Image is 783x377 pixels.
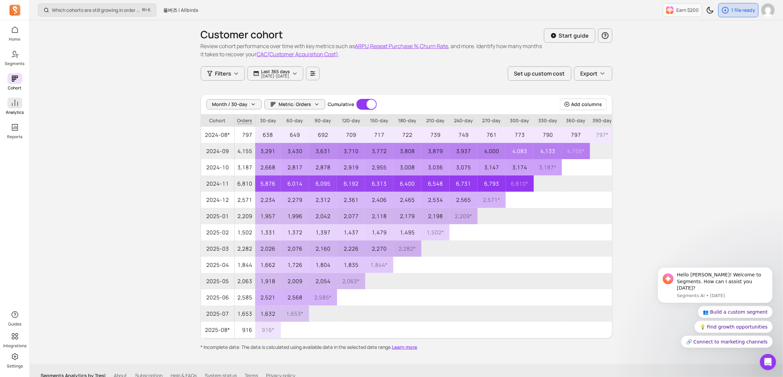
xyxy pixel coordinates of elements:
[393,208,421,224] p: 2,179
[421,224,450,240] p: 1,502 *
[365,240,393,257] p: 2,270
[562,114,590,127] p: 360-day
[421,208,450,224] p: 2,198
[309,192,337,208] p: 2,312
[201,208,234,224] span: 2025-01
[281,114,309,127] p: 60-day
[478,127,506,143] p: 761
[703,3,717,17] button: Toggle dark mode
[255,143,281,159] p: 3,291
[201,344,612,351] p: * Incomplete data: The data is calculated using available data in the selected date range.
[365,175,393,192] p: 6,313
[215,69,232,78] span: Filters
[718,3,759,17] button: 1 file ready
[732,7,756,14] p: 1 file ready
[235,322,255,338] p: 916
[163,7,198,14] span: 올버즈 | Allbirds
[365,224,393,240] p: 1,479
[281,306,309,322] p: 1,653 *
[420,42,449,50] button: Churn Rate
[235,224,255,240] p: 1,502
[201,42,544,58] p: Review cohort performance over time with key metrics such as , , , and more. Identify how many mo...
[337,192,365,208] p: 2,361
[506,159,534,175] p: 3,174
[574,66,612,81] button: Export
[281,257,309,273] p: 1,726
[159,4,202,16] button: 올버즈 | Allbirds
[281,127,309,143] p: 649
[534,114,562,127] p: 330-day
[393,127,421,143] p: 722
[478,143,506,159] p: 4,000
[393,175,421,192] p: 6,400
[281,289,309,306] p: 2,568
[264,99,325,109] button: Metric: Orders
[235,143,255,159] p: 4,155
[508,66,571,81] button: Set up custom cost
[337,175,365,192] p: 6,192
[3,343,26,349] p: Integrations
[281,208,309,224] p: 1,996
[648,222,783,359] iframe: Intercom notifications message
[761,3,775,17] img: avatar
[355,42,369,50] button: ARPU
[562,143,590,159] p: 4,155 *
[309,273,337,289] p: 2,054
[370,42,419,50] button: Repeat Purchase %
[8,321,21,327] p: Guides
[393,240,421,257] p: 2,282 *
[255,240,281,257] p: 2,026
[421,143,450,159] p: 3,879
[309,240,337,257] p: 2,160
[450,159,478,175] p: 3,075
[309,175,337,192] p: 6,095
[393,224,421,240] p: 1,495
[478,192,506,208] p: 2,571 *
[337,257,365,273] p: 1,835
[506,114,534,127] p: 300-day
[279,101,311,108] span: Metric: Orders
[201,114,234,127] p: Cohort
[235,306,255,322] p: 1,653
[663,3,702,17] button: Earn $200
[365,127,393,143] p: 717
[450,143,478,159] p: 3,937
[365,143,393,159] p: 3,772
[544,28,595,43] button: Start guide
[235,257,255,273] p: 1,844
[281,240,309,257] p: 2,076
[590,114,615,127] p: 390-day
[201,28,544,41] h1: Customer cohort
[255,175,281,192] p: 5,876
[328,101,354,108] label: Cumulative
[201,143,234,159] span: 2024-09
[478,159,506,175] p: 3,147
[450,192,478,208] p: 2,565
[257,50,339,58] button: CAC(Customer Acquisition Cost)
[559,32,589,40] p: Start guide
[235,175,255,192] p: 6,810
[393,192,421,208] p: 2,465
[235,127,255,143] p: 797
[255,322,281,338] p: 916 *
[281,159,309,175] p: 2,817
[201,306,234,322] span: 2025-07
[235,240,255,257] p: 2,282
[255,159,281,175] p: 2,668
[677,7,699,14] p: Earn $200
[478,175,506,192] p: 6,793
[760,354,776,370] iframe: Intercom live chat
[255,273,281,289] p: 1,918
[9,37,21,42] p: Home
[235,159,255,175] p: 3,187
[309,114,337,127] p: 90-day
[337,159,365,175] p: 2,919
[506,143,534,159] p: 4,083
